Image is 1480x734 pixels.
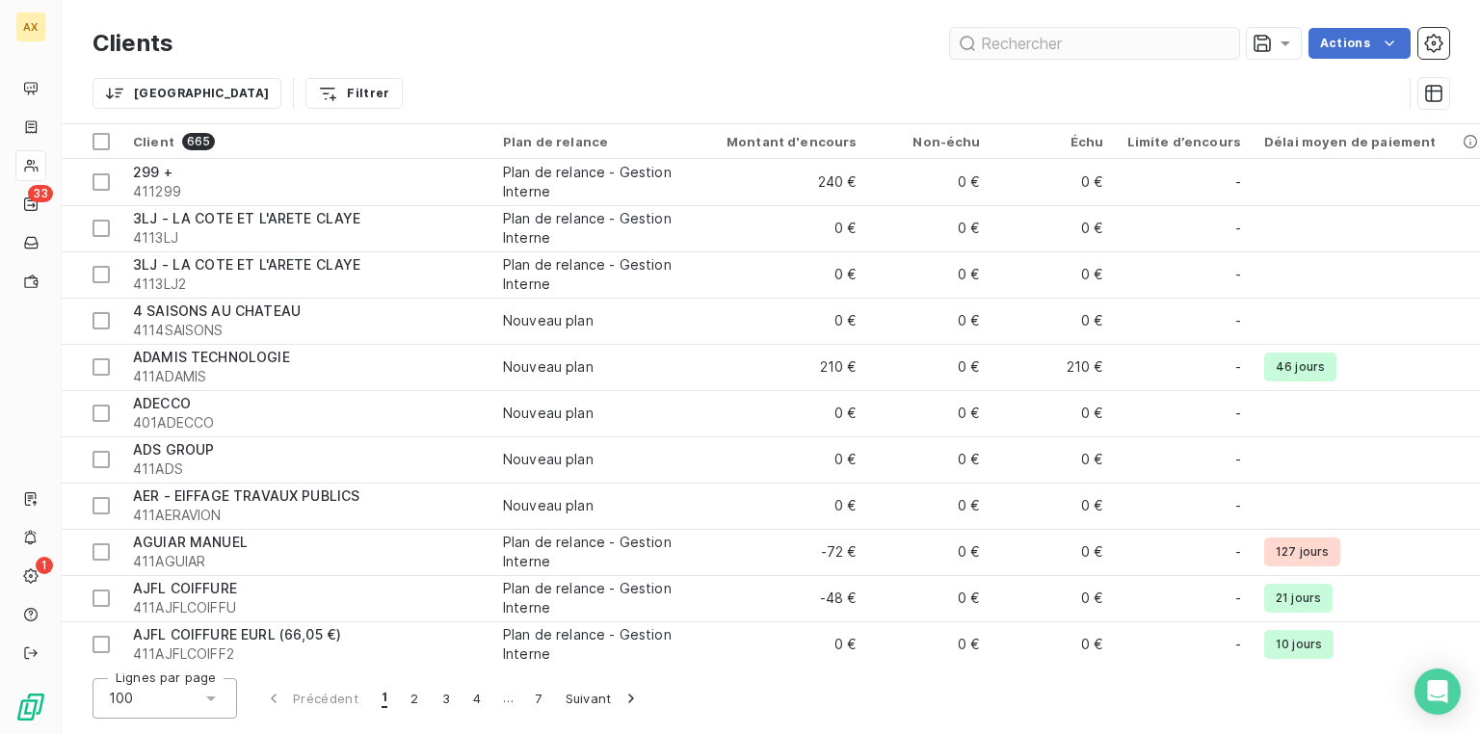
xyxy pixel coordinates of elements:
[692,251,869,298] td: 0 €
[1235,219,1241,238] span: -
[492,683,523,714] span: …
[692,159,869,205] td: 240 €
[305,78,402,109] button: Filtrer
[1235,265,1241,284] span: -
[692,390,869,436] td: 0 €
[109,689,133,708] span: 100
[992,205,1116,251] td: 0 €
[399,678,430,719] button: 2
[1264,584,1333,613] span: 21 jours
[133,367,480,386] span: 411ADAMIS
[503,163,680,201] div: Plan de relance - Gestion Interne
[133,487,359,504] span: AER - EIFFAGE TRAVAUX PUBLICS
[1264,630,1334,659] span: 10 jours
[1235,172,1241,192] span: -
[692,298,869,344] td: 0 €
[992,344,1116,390] td: 210 €
[133,164,172,180] span: 299 +
[133,441,214,458] span: ADS GROUP
[133,256,361,273] span: 3LJ - LA COTE ET L'ARETE CLAYE
[503,404,594,423] div: Nouveau plan
[1235,542,1241,562] span: -
[692,575,869,621] td: -48 €
[692,344,869,390] td: 210 €
[1264,537,1340,566] span: 127 jours
[992,251,1116,298] td: 0 €
[28,185,53,202] span: 33
[881,134,981,149] div: Non-échu
[15,12,46,42] div: AX
[1235,635,1241,654] span: -
[869,205,992,251] td: 0 €
[992,390,1116,436] td: 0 €
[992,159,1116,205] td: 0 €
[133,349,290,365] span: ADAMIS TECHNOLOGIE
[36,557,53,574] span: 1
[503,625,680,664] div: Plan de relance - Gestion Interne
[523,678,553,719] button: 7
[992,575,1116,621] td: 0 €
[503,311,594,330] div: Nouveau plan
[992,529,1116,575] td: 0 €
[869,483,992,529] td: 0 €
[15,692,46,722] img: Logo LeanPay
[869,298,992,344] td: 0 €
[431,678,462,719] button: 3
[503,134,680,149] div: Plan de relance
[133,506,480,525] span: 411AERAVION
[692,621,869,668] td: 0 €
[133,395,191,411] span: ADECCO
[1127,134,1241,149] div: Limite d’encours
[92,78,281,109] button: [GEOGRAPHIC_DATA]
[1235,404,1241,423] span: -
[133,134,174,149] span: Client
[1308,28,1411,59] button: Actions
[133,228,480,248] span: 4113LJ
[182,133,215,150] span: 665
[133,302,301,319] span: 4 SAISONS AU CHATEAU
[462,678,492,719] button: 4
[252,678,370,719] button: Précédent
[869,621,992,668] td: 0 €
[133,534,248,550] span: AGUIAR MANUEL
[1235,357,1241,377] span: -
[703,134,858,149] div: Montant d'encours
[869,344,992,390] td: 0 €
[133,580,237,596] span: AJFL COIFFURE
[869,575,992,621] td: 0 €
[503,579,680,617] div: Plan de relance - Gestion Interne
[992,621,1116,668] td: 0 €
[869,159,992,205] td: 0 €
[133,321,480,340] span: 4114SAISONS
[370,678,399,719] button: 1
[992,436,1116,483] td: 0 €
[503,533,680,571] div: Plan de relance - Gestion Interne
[503,357,594,377] div: Nouveau plan
[503,450,594,469] div: Nouveau plan
[503,496,594,515] div: Nouveau plan
[1235,496,1241,515] span: -
[503,255,680,294] div: Plan de relance - Gestion Interne
[992,483,1116,529] td: 0 €
[692,205,869,251] td: 0 €
[692,436,869,483] td: 0 €
[133,275,480,294] span: 4113LJ2
[133,459,480,479] span: 411ADS
[382,689,387,708] span: 1
[133,413,480,433] span: 401ADECCO
[1264,353,1336,381] span: 46 jours
[133,644,480,664] span: 411AJFLCOIFF2
[133,182,480,201] span: 411299
[950,28,1239,59] input: Rechercher
[869,436,992,483] td: 0 €
[692,483,869,529] td: 0 €
[869,529,992,575] td: 0 €
[692,529,869,575] td: -72 €
[992,298,1116,344] td: 0 €
[133,210,361,226] span: 3LJ - LA COTE ET L'ARETE CLAYE
[869,251,992,298] td: 0 €
[133,552,480,571] span: 411AGUIAR
[869,390,992,436] td: 0 €
[1004,134,1104,149] div: Échu
[554,678,652,719] button: Suivant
